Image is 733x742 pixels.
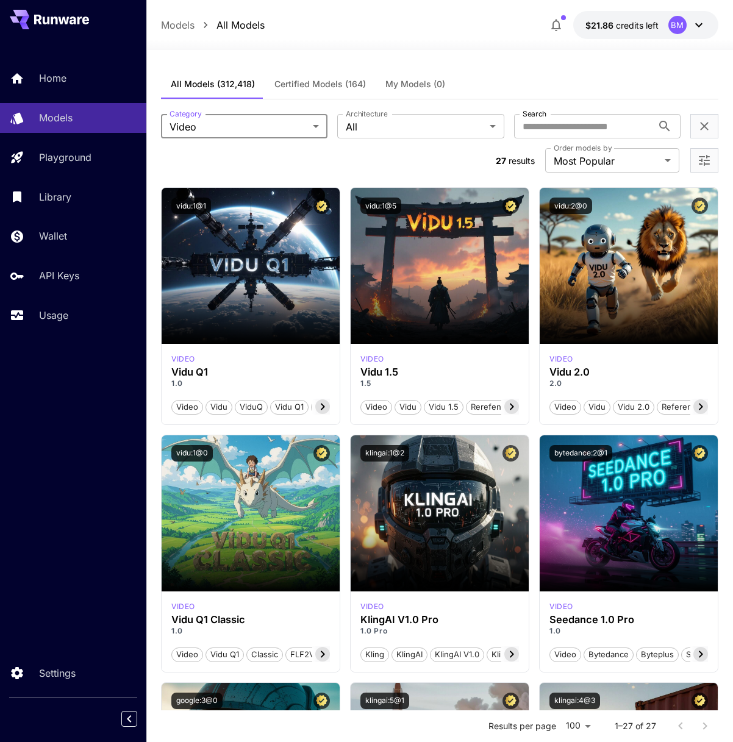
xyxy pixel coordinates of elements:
h3: Vidu 2.0 [549,366,708,378]
p: All Models [216,18,265,32]
div: Seedance 1.0 Pro [549,614,708,626]
button: Certified Model – Vetted for best performance and includes a commercial license. [502,693,519,709]
button: KlingAI [392,646,427,662]
span: credits left [616,20,659,30]
button: Video [171,399,203,415]
div: BM [668,16,687,34]
button: Video [360,399,392,415]
span: Vidu 2.0 [613,401,654,413]
span: KlingAI [392,649,427,661]
button: ViduQ [235,399,268,415]
button: Certified Model – Vetted for best performance and includes a commercial license. [313,693,330,709]
button: vidu:2@0 [549,198,592,214]
p: Models [39,110,73,125]
span: 27 [496,155,506,166]
p: video [171,601,195,612]
label: Search [523,109,546,119]
button: vidu:1@1 [171,198,211,214]
span: Bytedance [584,649,633,661]
button: Vidu [206,399,232,415]
p: 1.0 [171,378,330,389]
span: Classic [247,649,282,661]
button: klingai:4@3 [549,693,600,709]
p: API Keys [39,268,79,283]
button: Vidu 1.5 [424,399,463,415]
button: Certified Model – Vetted for best performance and includes a commercial license. [502,198,519,214]
button: Reference [657,399,706,415]
p: Wallet [39,229,67,243]
button: Bytedance [584,646,634,662]
button: Vidu Q1 [206,646,244,662]
span: Vidu Q1 [271,401,308,413]
button: KlingAI v1.0 [430,646,484,662]
button: $21.85529BM [573,11,718,39]
span: KlingAI v1.0 Pro [487,649,556,661]
div: Vidu 1.5 [360,366,519,378]
button: Classic [246,646,283,662]
div: vidu_1_5 [360,354,384,365]
label: Architecture [346,109,387,119]
p: 1.5 [360,378,519,389]
button: Byteplus [636,646,679,662]
span: results [509,155,535,166]
p: video [171,354,195,365]
p: Results per page [488,720,556,732]
div: klingai_1_0_pro [360,601,384,612]
button: Rerefence [466,399,515,415]
button: Certified Model – Vetted for best performance and includes a commercial license. [502,445,519,462]
h3: KlingAI V1.0 Pro [360,614,519,626]
span: Vidu Q1 [206,649,243,661]
button: Q1 [311,399,330,415]
span: Kling [361,649,388,661]
span: Reference [657,401,706,413]
label: Category [170,109,202,119]
span: FLF2V [286,649,319,661]
span: Certified Models (164) [274,79,366,90]
button: Vidu [584,399,610,415]
span: Rerefence [467,401,515,413]
div: Collapse sidebar [131,708,146,730]
button: Collapse sidebar [121,711,137,727]
button: klingai:1@2 [360,445,409,462]
span: All Models (312,418) [171,79,255,90]
span: Vidu [206,401,232,413]
p: Library [39,190,71,204]
button: Clear filters (1) [697,119,712,134]
p: Playground [39,150,91,165]
button: Video [171,646,203,662]
p: 2.0 [549,378,708,389]
h3: Vidu Q1 [171,366,330,378]
button: Kling [360,646,389,662]
h3: Vidu Q1 Classic [171,614,330,626]
span: Video [170,120,308,134]
div: seedance_1_0_pro [549,601,573,612]
span: Vidu [395,401,421,413]
button: FLF2V [285,646,320,662]
a: Models [161,18,195,32]
p: video [549,354,573,365]
p: video [549,601,573,612]
button: Vidu 2.0 [613,399,654,415]
p: 1–27 of 27 [615,720,656,732]
div: vidu_q1 [171,354,195,365]
button: Vidu Q1 [270,399,309,415]
button: Certified Model – Vetted for best performance and includes a commercial license. [313,445,330,462]
p: video [360,354,384,365]
button: KlingAI v1.0 Pro [487,646,556,662]
div: 100 [561,717,595,735]
span: Byteplus [637,649,678,661]
button: Vidu [395,399,421,415]
button: vidu:1@5 [360,198,401,214]
button: Certified Model – Vetted for best performance and includes a commercial license. [313,198,330,214]
span: Video [361,401,392,413]
p: Home [39,71,66,85]
button: Certified Model – Vetted for best performance and includes a commercial license. [692,198,708,214]
div: $21.85529 [585,19,659,32]
span: Most Popular [554,154,660,168]
button: klingai:5@1 [360,693,409,709]
button: Video [549,399,581,415]
p: 1.0 Pro [360,626,519,637]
